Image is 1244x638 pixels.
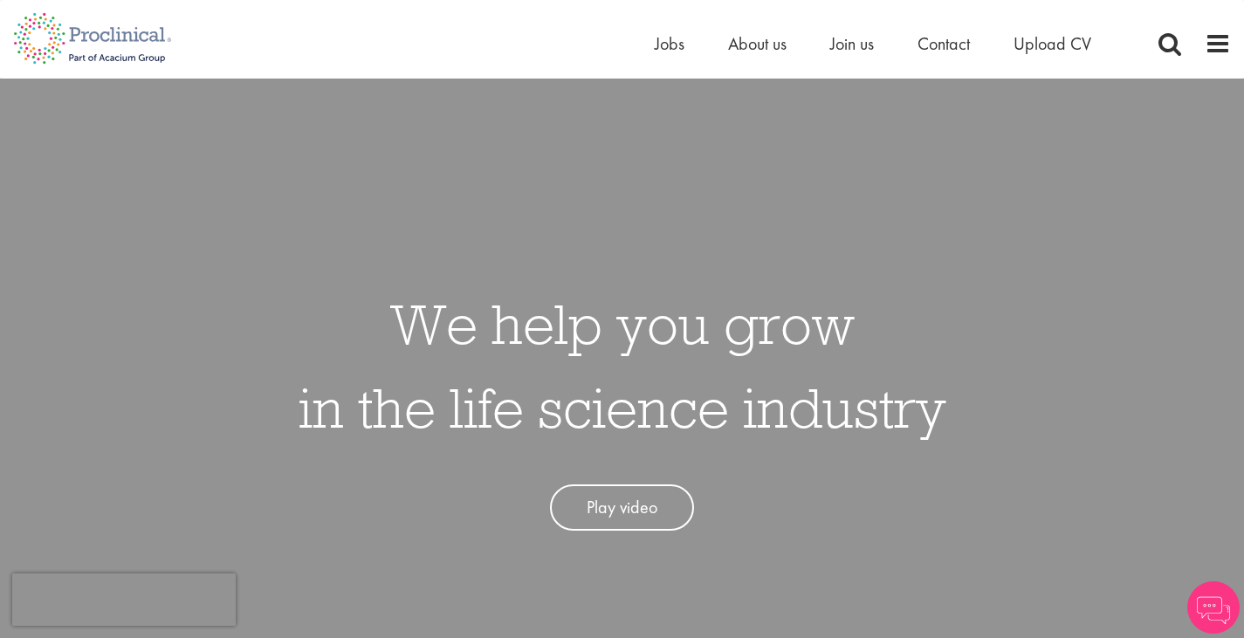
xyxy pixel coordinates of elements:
a: Join us [830,32,874,55]
a: About us [728,32,787,55]
a: Contact [918,32,970,55]
img: Chatbot [1187,581,1240,634]
a: Jobs [655,32,684,55]
h1: We help you grow in the life science industry [299,282,946,449]
a: Upload CV [1014,32,1091,55]
a: Play video [550,484,694,531]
